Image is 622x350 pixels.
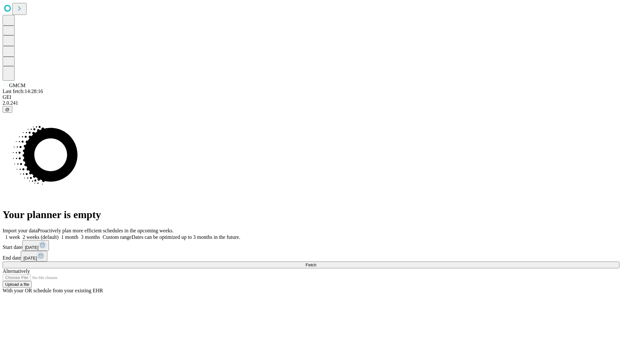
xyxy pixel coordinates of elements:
[3,209,619,221] h1: Your planner is empty
[81,234,100,240] span: 3 months
[3,288,103,293] span: With your OR schedule from your existing EHR
[3,251,619,262] div: End date
[25,245,39,250] span: [DATE]
[3,281,32,288] button: Upload a file
[3,88,43,94] span: Last fetch: 14:28:16
[23,256,37,261] span: [DATE]
[9,83,26,88] span: GMCM
[21,251,47,262] button: [DATE]
[103,234,132,240] span: Custom range
[3,268,30,274] span: Alternatively
[132,234,240,240] span: Dates can be optimized up to 3 months in the future.
[61,234,78,240] span: 1 month
[3,106,12,113] button: @
[3,240,619,251] div: Start date
[38,228,174,233] span: Proactively plan more efficient schedules in the upcoming weeks.
[305,262,316,267] span: Fetch
[3,262,619,268] button: Fetch
[5,234,20,240] span: 1 week
[23,234,59,240] span: 2 weeks (default)
[3,100,619,106] div: 2.0.241
[22,240,49,251] button: [DATE]
[5,107,10,112] span: @
[3,94,619,100] div: GEI
[3,228,38,233] span: Import your data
